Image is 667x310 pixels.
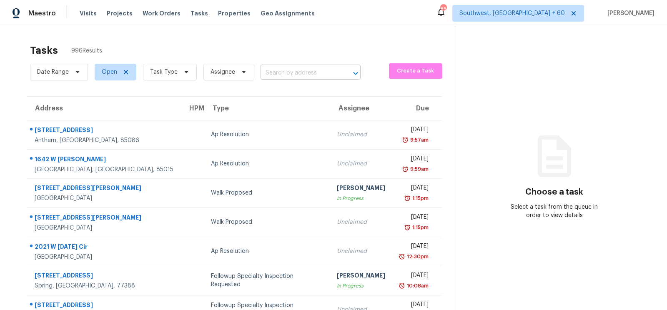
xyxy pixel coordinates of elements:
[28,9,56,17] span: Maestro
[211,189,323,197] div: Walk Proposed
[404,194,411,202] img: Overdue Alarm Icon
[409,165,429,173] div: 9:59am
[337,247,385,255] div: Unclaimed
[80,9,97,17] span: Visits
[399,242,429,252] div: [DATE]
[27,97,181,120] th: Address
[211,272,323,289] div: Followup Specialty Inspection Requested
[30,46,58,55] h2: Tasks
[402,165,409,173] img: Overdue Alarm Icon
[399,155,429,165] div: [DATE]
[211,130,323,139] div: Ap Resolution
[191,10,208,16] span: Tasks
[37,68,69,76] span: Date Range
[211,160,323,168] div: Ap Resolution
[150,68,178,76] span: Task Type
[337,130,385,139] div: Unclaimed
[35,253,174,261] div: [GEOGRAPHIC_DATA]
[399,252,405,261] img: Overdue Alarm Icon
[107,9,133,17] span: Projects
[405,252,429,261] div: 12:30pm
[525,188,583,196] h3: Choose a task
[404,223,411,232] img: Overdue Alarm Icon
[204,97,330,120] th: Type
[211,68,235,76] span: Assignee
[399,213,429,223] div: [DATE]
[505,203,604,220] div: Select a task from the queue in order to view details
[35,213,174,224] div: [STREET_ADDRESS][PERSON_NAME]
[211,218,323,226] div: Walk Proposed
[102,68,117,76] span: Open
[35,224,174,232] div: [GEOGRAPHIC_DATA]
[393,66,438,76] span: Create a Task
[337,271,385,282] div: [PERSON_NAME]
[330,97,392,120] th: Assignee
[35,126,174,136] div: [STREET_ADDRESS]
[337,282,385,290] div: In Progress
[218,9,251,17] span: Properties
[143,9,181,17] span: Work Orders
[35,136,174,145] div: Anthem, [GEOGRAPHIC_DATA], 85086
[350,67,361,79] button: Open
[399,282,405,290] img: Overdue Alarm Icon
[35,184,174,194] div: [STREET_ADDRESS][PERSON_NAME]
[181,97,204,120] th: HPM
[35,242,174,253] div: 2021 W [DATE] Cir
[392,97,441,120] th: Due
[337,184,385,194] div: [PERSON_NAME]
[337,194,385,202] div: In Progress
[35,165,174,174] div: [GEOGRAPHIC_DATA], [GEOGRAPHIC_DATA], 85015
[337,160,385,168] div: Unclaimed
[35,282,174,290] div: Spring, [GEOGRAPHIC_DATA], 77388
[261,9,315,17] span: Geo Assignments
[411,194,429,202] div: 1:15pm
[459,9,565,17] span: Southwest, [GEOGRAPHIC_DATA] + 60
[399,125,429,136] div: [DATE]
[211,247,323,255] div: Ap Resolution
[399,271,429,282] div: [DATE]
[35,194,174,202] div: [GEOGRAPHIC_DATA]
[261,67,337,80] input: Search by address
[604,9,654,17] span: [PERSON_NAME]
[71,47,102,55] span: 996 Results
[411,223,429,232] div: 1:15pm
[440,5,446,13] div: 852
[389,63,442,79] button: Create a Task
[405,282,429,290] div: 10:08am
[35,155,174,165] div: 1642 W [PERSON_NAME]
[337,218,385,226] div: Unclaimed
[409,136,429,144] div: 9:57am
[399,184,429,194] div: [DATE]
[35,271,174,282] div: [STREET_ADDRESS]
[402,136,409,144] img: Overdue Alarm Icon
